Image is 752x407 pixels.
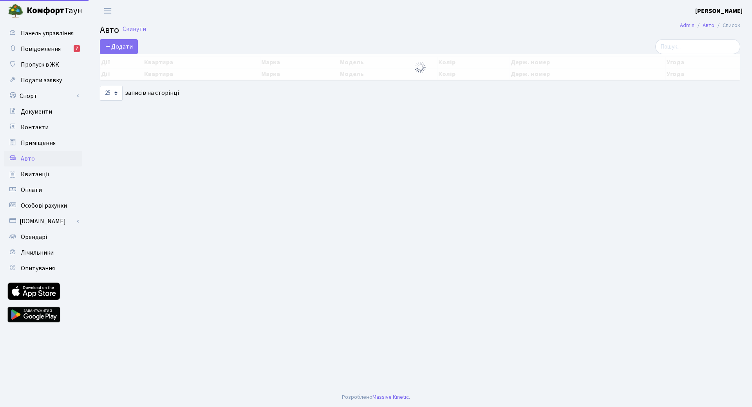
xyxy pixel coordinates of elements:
button: Переключити навігацію [98,4,117,17]
span: Додати [105,42,133,51]
a: Скинути [123,25,146,33]
a: Особові рахунки [4,198,82,213]
span: Контакти [21,123,49,132]
a: Лічильники [4,245,82,260]
label: записів на сторінці [100,86,179,101]
a: Admin [680,21,694,29]
span: Орендарі [21,233,47,241]
a: Повідомлення7 [4,41,82,57]
span: Оплати [21,186,42,194]
span: Лічильники [21,248,54,257]
a: Квитанції [4,166,82,182]
span: Авто [21,154,35,163]
a: [PERSON_NAME] [695,6,743,16]
a: Оплати [4,182,82,198]
a: Додати [100,39,138,54]
a: Авто [4,151,82,166]
a: Пропуск в ЖК [4,57,82,72]
b: [PERSON_NAME] [695,7,743,15]
input: Пошук... [655,39,740,54]
img: logo.png [8,3,23,19]
nav: breadcrumb [668,17,752,34]
a: Панель управління [4,25,82,41]
span: Авто [100,23,119,37]
span: Особові рахунки [21,201,67,210]
span: Подати заявку [21,76,62,85]
li: Список [714,21,740,30]
a: [DOMAIN_NAME] [4,213,82,229]
a: Документи [4,104,82,119]
a: Подати заявку [4,72,82,88]
div: 7 [74,45,80,52]
a: Авто [703,21,714,29]
select: записів на сторінці [100,86,123,101]
a: Спорт [4,88,82,104]
span: Таун [27,4,82,18]
span: Квитанції [21,170,49,179]
span: Приміщення [21,139,56,147]
span: Опитування [21,264,55,273]
span: Повідомлення [21,45,61,53]
a: Massive Kinetic [372,393,409,401]
span: Панель управління [21,29,74,38]
a: Орендарі [4,229,82,245]
a: Опитування [4,260,82,276]
a: Приміщення [4,135,82,151]
img: Обробка... [414,61,427,74]
a: Контакти [4,119,82,135]
span: Документи [21,107,52,116]
span: Пропуск в ЖК [21,60,59,69]
div: Розроблено . [342,393,410,402]
b: Комфорт [27,4,64,17]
